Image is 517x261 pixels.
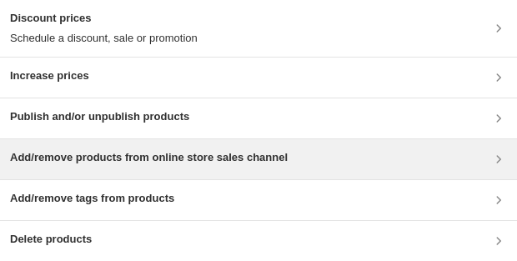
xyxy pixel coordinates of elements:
[10,231,92,248] h3: Delete products
[10,108,189,125] h3: Publish and/or unpublish products
[10,190,174,207] h3: Add/remove tags from products
[10,68,89,84] h3: Increase prices
[10,149,288,166] h3: Add/remove products from online store sales channel
[10,10,198,27] h3: Discount prices
[10,30,198,47] p: Schedule a discount, sale or promotion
